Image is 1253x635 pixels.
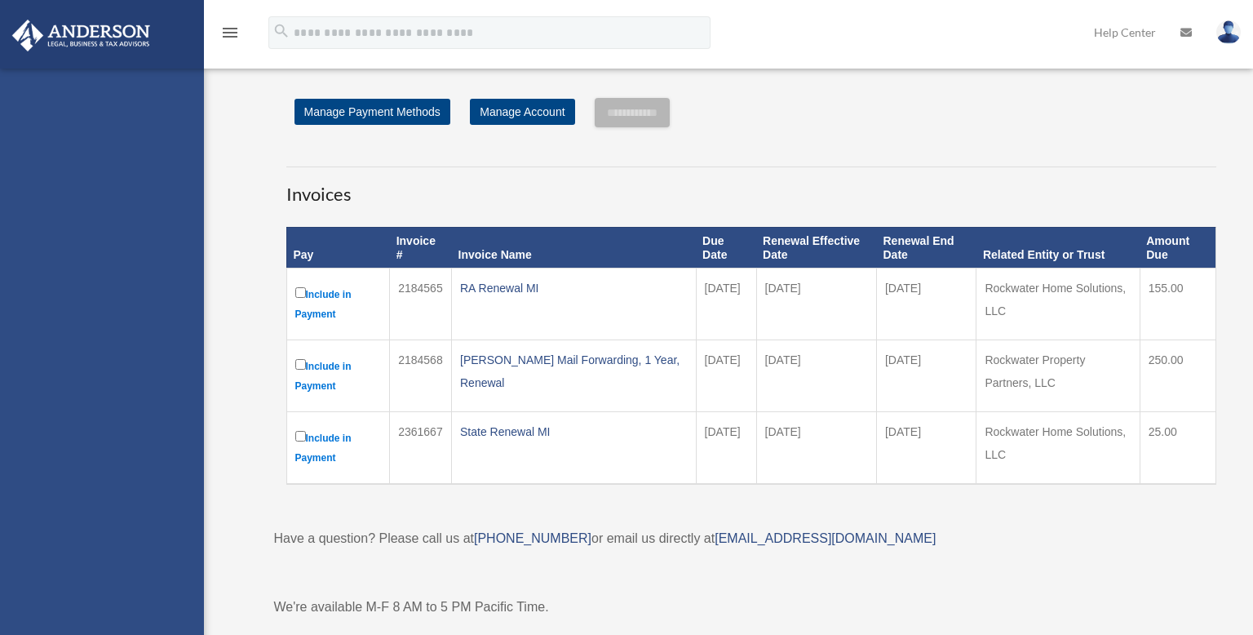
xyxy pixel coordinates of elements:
td: [DATE] [876,340,976,412]
input: Include in Payment [295,359,306,370]
td: 25.00 [1140,412,1215,485]
input: Include in Payment [295,287,306,298]
td: 2184568 [390,340,452,412]
th: Renewal Effective Date [756,227,876,269]
a: Manage Account [470,99,574,125]
a: [PHONE_NUMBER] [474,531,591,545]
th: Invoice Name [452,227,697,269]
div: RA Renewal MI [460,277,688,300]
td: [DATE] [876,412,976,485]
th: Pay [286,227,390,269]
a: menu [220,29,240,42]
td: [DATE] [696,340,756,412]
th: Related Entity or Trust [976,227,1140,269]
div: State Renewal MI [460,420,688,443]
td: 250.00 [1140,340,1215,412]
label: Include in Payment [295,428,382,468]
td: 2184565 [390,269,452,340]
td: 2361667 [390,412,452,485]
div: [PERSON_NAME] Mail Forwarding, 1 Year, Renewal [460,349,688,394]
h3: Invoices [286,167,1216,207]
th: Due Date [696,227,756,269]
td: Rockwater Home Solutions, LLC [976,269,1140,340]
td: [DATE] [756,269,876,340]
th: Amount Due [1140,227,1215,269]
a: Manage Payment Methods [294,99,450,125]
i: search [272,22,290,40]
th: Invoice # [390,227,452,269]
td: Rockwater Home Solutions, LLC [976,412,1140,485]
input: Include in Payment [295,431,306,442]
td: Rockwater Property Partners, LLC [976,340,1140,412]
img: User Pic [1216,20,1241,44]
label: Include in Payment [295,356,382,396]
td: [DATE] [756,340,876,412]
label: Include in Payment [295,284,382,324]
th: Renewal End Date [876,227,976,269]
td: [DATE] [876,269,976,340]
td: 155.00 [1140,269,1215,340]
img: Anderson Advisors Platinum Portal [7,20,155,51]
p: Have a question? Please call us at or email us directly at [274,527,1229,550]
p: We're available M-F 8 AM to 5 PM Pacific Time. [274,596,1229,619]
td: [DATE] [696,412,756,485]
a: [EMAIL_ADDRESS][DOMAIN_NAME] [715,531,936,545]
td: [DATE] [756,412,876,485]
i: menu [220,23,240,42]
td: [DATE] [696,269,756,340]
